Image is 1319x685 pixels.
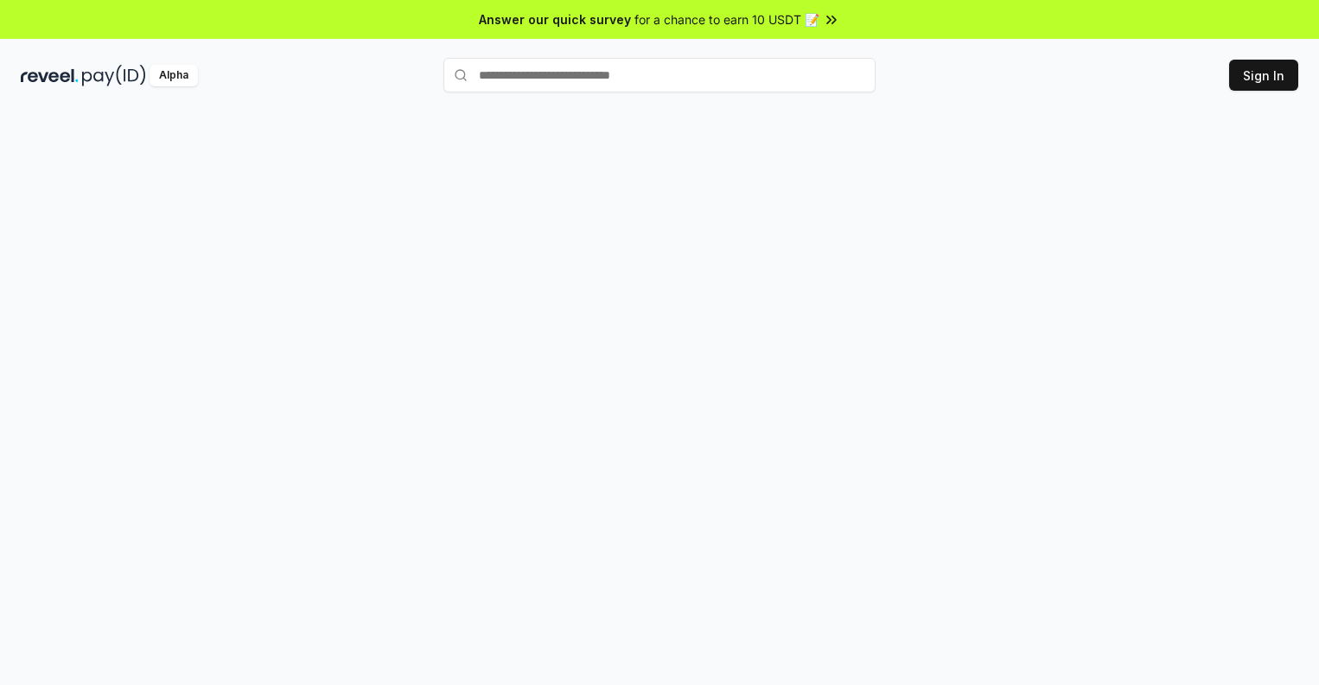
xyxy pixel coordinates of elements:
[82,65,146,86] img: pay_id
[634,10,819,29] span: for a chance to earn 10 USDT 📝
[479,10,631,29] span: Answer our quick survey
[21,65,79,86] img: reveel_dark
[1229,60,1298,91] button: Sign In
[150,65,198,86] div: Alpha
